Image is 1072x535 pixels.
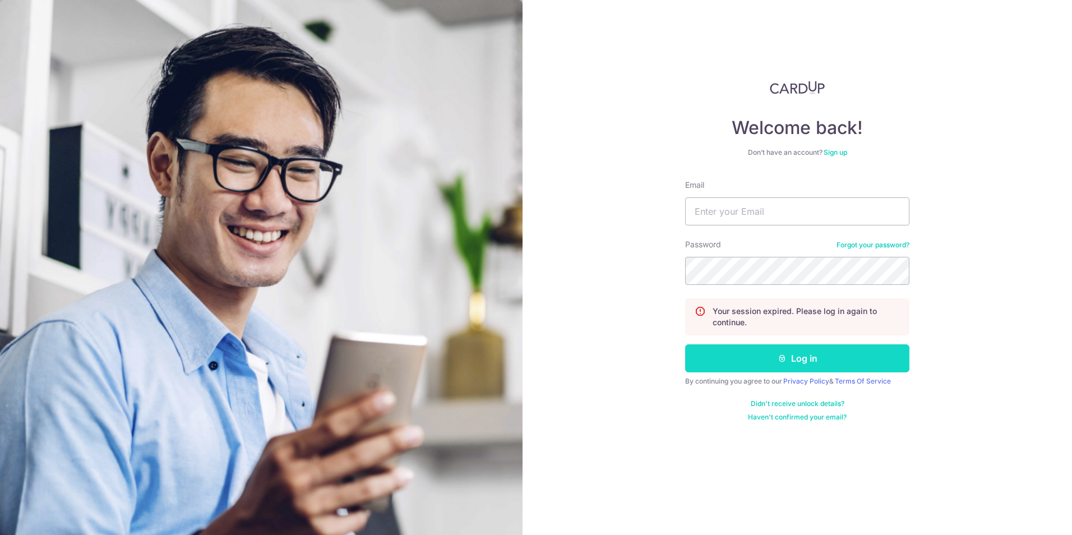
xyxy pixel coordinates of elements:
a: Haven't confirmed your email? [748,413,847,422]
a: Privacy Policy [783,377,829,385]
a: Sign up [824,148,847,156]
h4: Welcome back! [685,117,909,139]
button: Log in [685,344,909,372]
img: CardUp Logo [770,81,825,94]
div: Don’t have an account? [685,148,909,157]
a: Forgot your password? [837,241,909,250]
div: By continuing you agree to our & [685,377,909,386]
a: Didn't receive unlock details? [751,399,844,408]
label: Password [685,239,721,250]
p: Your session expired. Please log in again to continue. [713,306,900,328]
label: Email [685,179,704,191]
input: Enter your Email [685,197,909,225]
a: Terms Of Service [835,377,891,385]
